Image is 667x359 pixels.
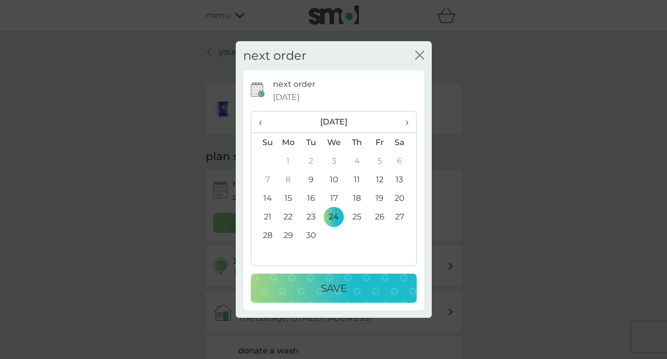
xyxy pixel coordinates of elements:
td: 1 [277,152,300,170]
td: 22 [277,207,300,226]
p: Save [321,280,347,296]
button: Save [251,274,417,303]
td: 28 [251,226,277,245]
h2: next order [243,49,307,63]
td: 13 [391,170,416,189]
td: 16 [300,189,322,207]
button: close [415,51,424,61]
td: 23 [300,207,322,226]
td: 20 [391,189,416,207]
td: 17 [322,189,345,207]
td: 5 [368,152,391,170]
span: › [398,111,408,133]
td: 19 [368,189,391,207]
span: [DATE] [273,91,300,104]
span: ‹ [259,111,269,133]
td: 11 [345,170,368,189]
th: We [322,133,345,152]
td: 10 [322,170,345,189]
td: 30 [300,226,322,245]
td: 24 [322,207,345,226]
td: 12 [368,170,391,189]
th: Sa [391,133,416,152]
td: 9 [300,170,322,189]
td: 25 [345,207,368,226]
td: 14 [251,189,277,207]
td: 4 [345,152,368,170]
th: Th [345,133,368,152]
p: next order [273,78,315,91]
td: 2 [300,152,322,170]
td: 3 [322,152,345,170]
th: Mo [277,133,300,152]
td: 29 [277,226,300,245]
td: 18 [345,189,368,207]
th: Tu [300,133,322,152]
td: 7 [251,170,277,189]
th: Su [251,133,277,152]
td: 21 [251,207,277,226]
td: 15 [277,189,300,207]
td: 27 [391,207,416,226]
th: Fr [368,133,391,152]
th: [DATE] [277,111,391,133]
td: 8 [277,170,300,189]
td: 26 [368,207,391,226]
td: 6 [391,152,416,170]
